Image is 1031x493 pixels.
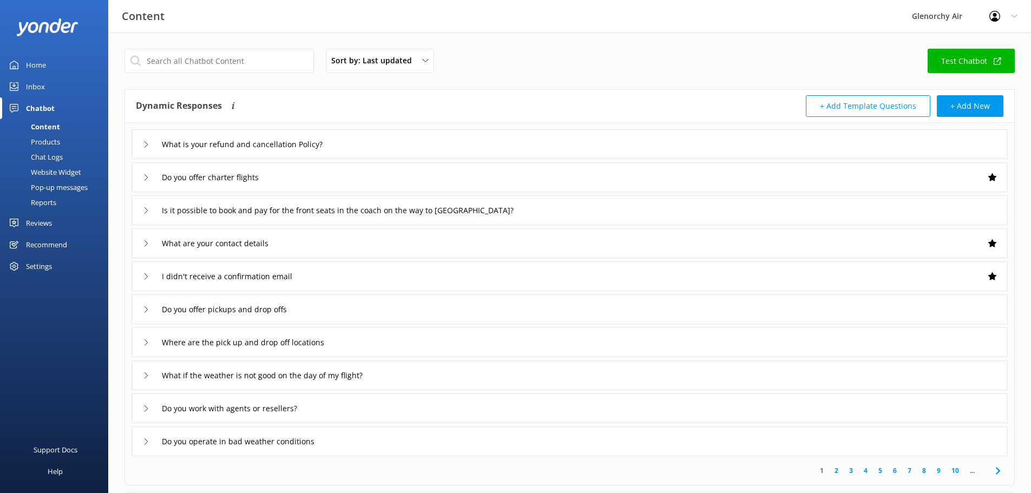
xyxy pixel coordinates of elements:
a: Pop-up messages [6,180,108,195]
div: Support Docs [34,439,77,461]
a: 2 [829,465,844,476]
div: Chatbot [26,97,55,119]
div: Reviews [26,212,52,234]
a: 1 [815,465,829,476]
div: Pop-up messages [6,180,88,195]
div: Chat Logs [6,149,63,165]
div: Help [48,461,63,482]
div: Products [6,134,60,149]
div: Content [6,119,60,134]
button: + Add New [937,95,1003,117]
div: Settings [26,255,52,277]
div: Reports [6,195,56,210]
a: Test Chatbot [928,49,1015,73]
h3: Content [122,8,165,25]
a: Content [6,119,108,134]
h4: Dynamic Responses [136,95,222,117]
div: Website Widget [6,165,81,180]
div: Home [26,54,46,76]
a: 10 [946,465,964,476]
a: Products [6,134,108,149]
a: 3 [844,465,858,476]
a: 6 [888,465,902,476]
a: Chat Logs [6,149,108,165]
div: Recommend [26,234,67,255]
a: Website Widget [6,165,108,180]
div: Inbox [26,76,45,97]
a: 4 [858,465,873,476]
img: yonder-white-logo.png [16,18,78,36]
a: 9 [931,465,946,476]
input: Search all Chatbot Content [124,49,314,73]
button: + Add Template Questions [806,95,930,117]
a: Reports [6,195,108,210]
a: 5 [873,465,888,476]
a: 7 [902,465,917,476]
a: 8 [917,465,931,476]
span: Sort by: Last updated [331,55,418,67]
span: ... [964,465,980,476]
